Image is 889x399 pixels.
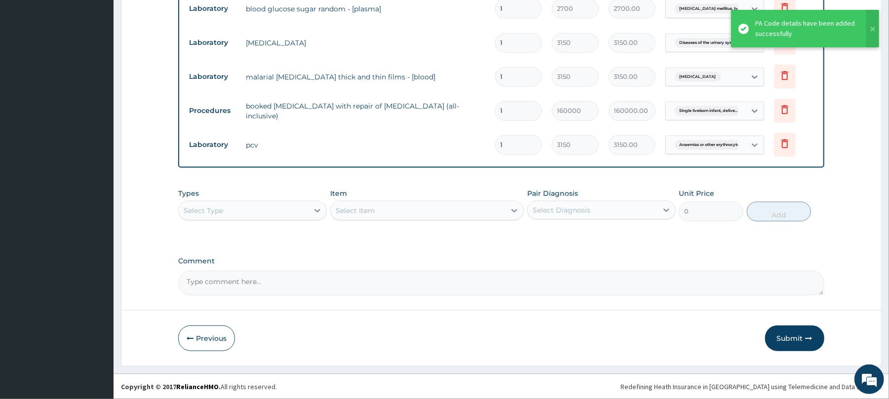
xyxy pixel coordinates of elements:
label: Pair Diagnosis [527,188,578,198]
td: booked [MEDICAL_DATA] with repair of [MEDICAL_DATA] (all-inclusive) [241,96,490,126]
td: malarial [MEDICAL_DATA] thick and thin films - [blood] [241,67,490,87]
td: Procedures [184,102,241,120]
div: Chat with us now [51,55,166,68]
label: Types [178,189,199,198]
span: Anaemias or other erythrocyte ... [675,140,749,150]
strong: Copyright © 2017 . [121,382,221,391]
td: [MEDICAL_DATA] [241,33,490,53]
td: Laboratory [184,34,241,52]
div: PA Code details have been added successfully [755,18,857,39]
span: [MEDICAL_DATA] mellitus, type unspec... [675,4,767,14]
span: We're online! [57,124,136,224]
div: Select Type [184,206,223,216]
button: Submit [765,326,824,351]
div: Redefining Heath Insurance in [GEOGRAPHIC_DATA] using Telemedicine and Data Science! [620,382,882,392]
div: Minimize live chat window [162,5,186,29]
span: Single liveborn infant, delive... [675,106,743,116]
td: pcv [241,135,490,155]
div: Select Diagnosis [533,205,590,215]
a: RelianceHMO [176,382,219,391]
td: Laboratory [184,68,241,86]
label: Item [330,188,347,198]
img: d_794563401_company_1708531726252_794563401 [18,49,40,74]
button: Add [747,202,812,221]
td: Laboratory [184,136,241,154]
label: Unit Price [679,188,714,198]
span: [MEDICAL_DATA] [675,72,721,82]
label: Comment [178,257,824,265]
footer: All rights reserved. [114,374,889,399]
span: Diseases of the urinary system... [675,38,748,48]
button: Previous [178,326,235,351]
textarea: Type your message and hit 'Enter' [5,269,188,304]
